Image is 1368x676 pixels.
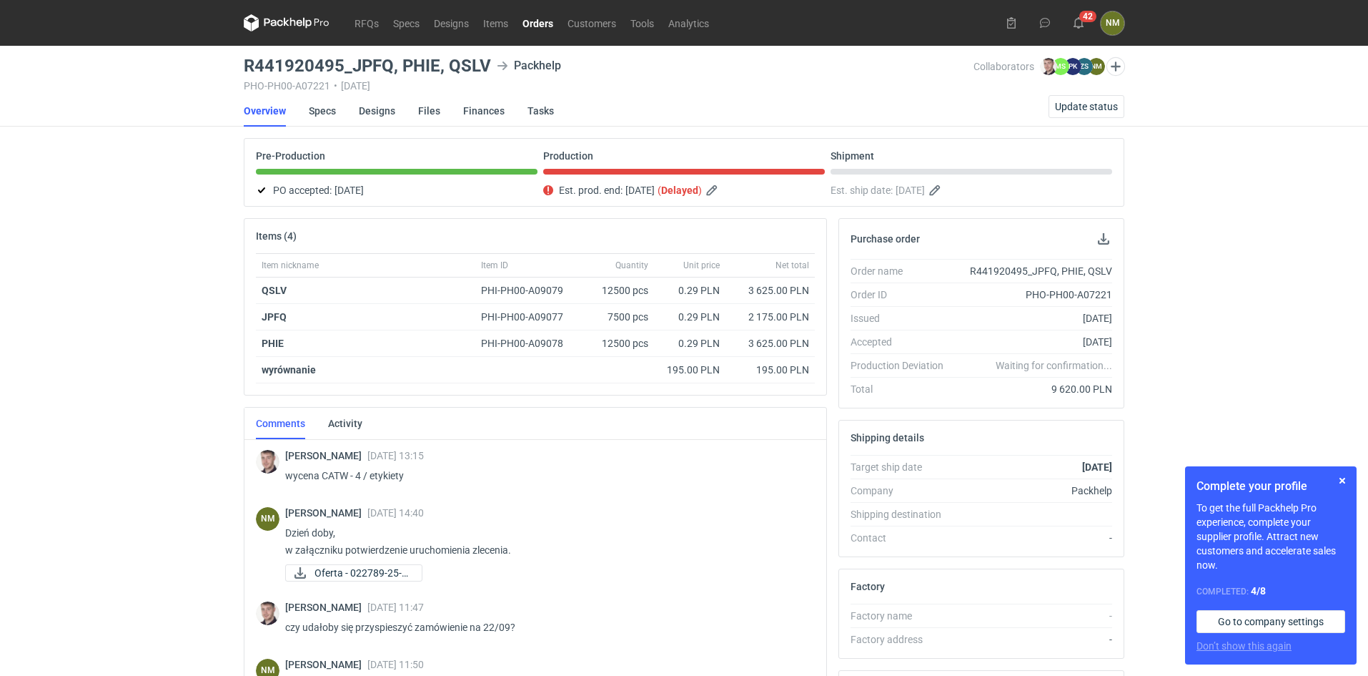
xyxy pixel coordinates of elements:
[367,659,424,670] span: [DATE] 11:50
[285,659,367,670] span: [PERSON_NAME]
[955,311,1112,325] div: [DATE]
[831,150,874,162] p: Shipment
[1064,58,1081,75] figcaption: PK
[615,260,648,271] span: Quantity
[698,185,702,196] em: )
[1251,585,1266,597] strong: 4 / 8
[775,260,809,271] span: Net total
[543,182,825,199] div: Est. prod. end:
[285,602,367,613] span: [PERSON_NAME]
[256,230,297,242] h2: Items (4)
[851,531,955,545] div: Contact
[661,14,716,31] a: Analytics
[285,564,422,582] a: Oferta - 022789-25-E...
[583,304,654,330] div: 7500 pcs
[731,283,809,298] div: 3 625.00 PLN
[1082,461,1112,473] strong: [DATE]
[262,260,319,271] span: Item nickname
[256,507,279,531] div: Natalia Mrozek
[285,619,803,636] p: czy udałoby się przyspieszyć zamówienie na 22/09?
[1196,501,1345,572] p: To get the full Packhelp Pro experience, complete your supplier profile. Attract new customers an...
[481,283,577,298] div: PHI-PH00-A09079
[515,14,560,31] a: Orders
[955,335,1112,349] div: [DATE]
[660,363,720,377] div: 195.00 PLN
[256,450,279,474] img: Maciej Sikora
[367,602,424,613] span: [DATE] 11:47
[527,95,554,127] a: Tasks
[583,330,654,357] div: 12500 pcs
[1076,58,1093,75] figcaption: ZS
[476,14,515,31] a: Items
[851,632,955,647] div: Factory address
[851,484,955,498] div: Company
[660,310,720,324] div: 0.29 PLN
[955,632,1112,647] div: -
[285,507,367,519] span: [PERSON_NAME]
[1055,102,1118,112] span: Update status
[625,182,655,199] span: [DATE]
[955,531,1112,545] div: -
[334,182,364,199] span: [DATE]
[705,182,722,199] button: Edit estimated production end date
[1334,472,1351,489] button: Skip for now
[309,95,336,127] a: Specs
[955,264,1112,278] div: R441920495_JPFQ, PHIE, QSLV
[262,338,284,349] strong: PHIE
[543,150,593,162] p: Production
[347,14,386,31] a: RFQs
[1088,58,1105,75] figcaption: NM
[244,95,286,127] a: Overview
[367,450,424,461] span: [DATE] 13:15
[244,57,491,74] h3: R441920495_JPFQ, PHIE, QSLV
[731,336,809,351] div: 3 625.00 PLN
[851,507,955,521] div: Shipping destination
[831,182,1112,199] div: Est. ship date:
[256,507,279,531] figcaption: NM
[1196,478,1345,495] h1: Complete your profile
[851,609,955,623] div: Factory name
[386,14,427,31] a: Specs
[285,524,803,559] p: Dzień doby, w załączniku potwierdzenie uruchomienia zlecenia.
[1106,57,1125,76] button: Edit collaborators
[1067,11,1090,34] button: 42
[262,311,287,323] strong: JPFQ
[896,182,925,199] span: [DATE]
[256,602,279,625] img: Maciej Sikora
[418,95,440,127] a: Files
[256,150,325,162] p: Pre-Production
[262,364,316,376] strong: wyrównanie
[731,363,809,377] div: 195.00 PLN
[256,408,305,439] a: Comments
[314,565,410,581] span: Oferta - 022789-25-E...
[928,182,945,199] button: Edit estimated shipping date
[367,507,424,519] span: [DATE] 14:40
[851,311,955,325] div: Issued
[851,382,955,396] div: Total
[661,185,698,196] strong: Delayed
[560,14,623,31] a: Customers
[481,260,508,271] span: Item ID
[851,288,955,302] div: Order ID
[996,358,1112,373] em: Waiting for confirmation...
[660,336,720,351] div: 0.29 PLN
[1101,11,1124,35] button: NM
[262,285,287,296] strong: QSLV
[285,564,422,582] div: Oferta - 022789-25-ET.pdf
[256,182,537,199] div: PO accepted:
[1196,639,1292,653] button: Don’t show this again
[1101,11,1124,35] div: Natalia Mrozek
[851,358,955,373] div: Production Deviation
[359,95,395,127] a: Designs
[851,581,885,592] h2: Factory
[955,609,1112,623] div: -
[463,95,505,127] a: Finances
[334,80,337,92] span: •
[851,460,955,474] div: Target ship date
[955,484,1112,498] div: Packhelp
[285,450,367,461] span: [PERSON_NAME]
[481,310,577,324] div: PHI-PH00-A09077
